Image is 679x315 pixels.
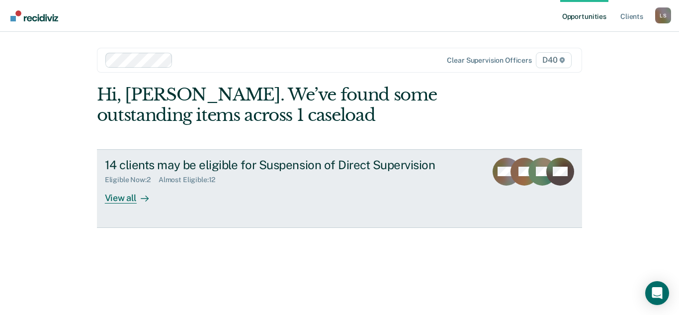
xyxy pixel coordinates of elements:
[97,85,485,125] div: Hi, [PERSON_NAME]. We’ve found some outstanding items across 1 caseload
[159,176,224,184] div: Almost Eligible : 12
[536,52,572,68] span: D40
[105,158,454,172] div: 14 clients may be eligible for Suspension of Direct Supervision
[105,176,159,184] div: Eligible Now : 2
[447,56,531,65] div: Clear supervision officers
[10,10,58,21] img: Recidiviz
[645,281,669,305] div: Open Intercom Messenger
[105,184,161,204] div: View all
[655,7,671,23] button: Profile dropdown button
[97,149,583,228] a: 14 clients may be eligible for Suspension of Direct SupervisionEligible Now:2Almost Eligible:12Vi...
[655,7,671,23] div: L S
